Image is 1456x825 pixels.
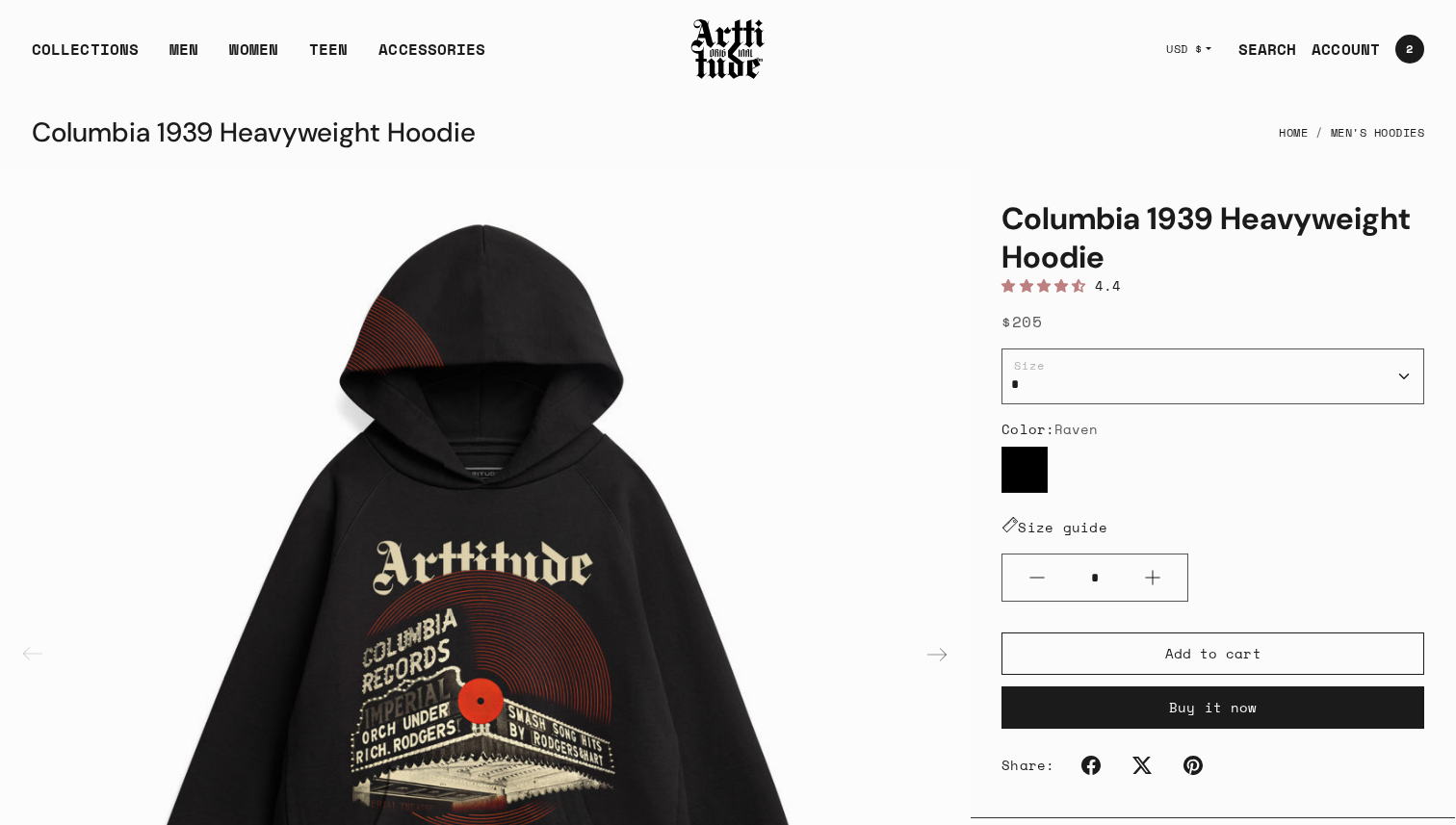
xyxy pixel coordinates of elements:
a: Facebook [1070,744,1112,786]
span: $205 [1001,310,1042,333]
a: TEEN [309,38,348,76]
button: Plus [1118,554,1187,601]
button: Add to cart [1001,632,1424,675]
span: 4.40 stars [1001,275,1095,296]
div: Next slide [914,632,960,678]
a: Men's Hoodies [1331,112,1425,154]
div: ACCESSORIES [378,38,485,76]
span: 4.4 [1095,275,1122,296]
div: Columbia 1939 Heavyweight Hoodie [32,110,476,156]
a: Open cart [1380,27,1424,71]
div: COLLECTIONS [32,38,139,76]
button: USD $ [1155,28,1223,70]
span: Share: [1001,756,1054,775]
a: ACCOUNT [1296,30,1380,68]
a: SEARCH [1223,30,1297,68]
a: Home [1279,112,1308,154]
span: Add to cart [1165,644,1261,663]
span: USD $ [1166,41,1203,57]
span: Raven [1054,419,1099,439]
button: Minus [1002,554,1072,601]
button: Buy it now [1001,686,1424,729]
a: MEN [169,38,198,76]
a: Twitter [1121,744,1163,786]
a: WOMEN [229,38,278,76]
h1: Columbia 1939 Heavyweight Hoodie [1001,199,1424,276]
img: Arttitude [689,16,767,82]
input: Quantity [1072,560,1118,596]
a: Pinterest [1172,744,1214,786]
label: Raven [1001,447,1048,493]
div: Color: [1001,420,1424,439]
span: 2 [1406,43,1413,55]
a: Size guide [1001,517,1107,537]
ul: Main navigation [16,38,501,76]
